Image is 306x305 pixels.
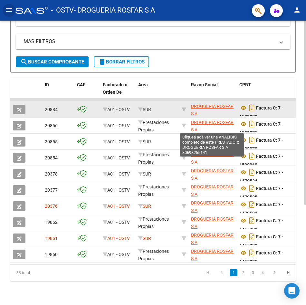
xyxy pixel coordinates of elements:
div: 30698255141 [191,119,234,132]
div: 30698255141 [191,151,234,165]
span: A01 - OSTV [107,139,130,144]
span: SUR [138,139,151,144]
i: Descargar documento [248,167,256,177]
span: Prestaciones Propias [138,152,169,165]
span: DROGUERIA ROSFAR S A [191,216,234,229]
span: DROGUERIA ROSFAR S A [191,184,234,197]
span: ID [45,82,49,87]
mat-icon: delete [98,58,106,66]
i: Descargar documento [248,103,256,113]
strong: Factura C: 7 - 1509970 [239,138,283,151]
button: Borrar Filtros [94,56,149,67]
button: Buscar Comprobante [16,56,89,67]
strong: Factura C: 7 - 1479535 [239,186,283,200]
i: Descargar documento [248,119,256,129]
i: Descargar documento [248,151,256,161]
div: 33 total [10,265,67,281]
a: go to last page [282,269,295,276]
mat-icon: search [20,58,28,66]
div: 30698255141 [191,232,234,245]
span: 19860 [45,252,58,257]
span: - OSTV [51,3,74,17]
i: Descargar documento [248,199,256,210]
span: 20854 [45,155,58,160]
span: DROGUERIA ROSFAR S A [191,152,234,165]
strong: Factura C: 7 - 1457201 [239,250,283,264]
span: 20884 [45,107,58,112]
span: DROGUERIA ROSFAR S A [191,120,234,132]
datatable-header-cell: CAE [74,78,100,106]
li: page 2 [238,267,248,278]
span: SUR [138,236,151,241]
span: A01 - OSTV [107,171,130,176]
mat-icon: person [293,6,301,14]
span: Facturado x Orden De [103,82,127,95]
i: Descargar documento [248,248,256,258]
span: Borrar Filtros [98,59,145,65]
i: Descargar documento [248,183,256,194]
div: 30698255141 [191,215,234,229]
div: 30698255141 [191,248,234,261]
li: page 4 [258,267,267,278]
span: - DROGUERIA ROSFAR S A [74,3,155,17]
div: 30698255141 [191,167,234,181]
li: page 1 [229,267,238,278]
span: SUR [138,171,151,176]
mat-icon: menu [5,6,13,14]
span: DROGUERIA ROSFAR S A [191,104,234,116]
strong: Factura C: 7 - 1479534 [239,170,283,184]
span: Prestaciones Propias [138,249,169,261]
i: Descargar documento [248,215,256,226]
span: 19862 [45,220,58,225]
a: 2 [239,269,247,276]
datatable-header-cell: Area [136,78,179,106]
a: go to previous page [215,269,228,276]
span: Prestaciones Propias [138,120,169,132]
span: Prestaciones Propias [138,216,169,229]
i: Descargar documento [248,135,256,145]
strong: Factura C: 7 - 1457203 [239,218,283,232]
span: Buscar Comprobante [20,59,84,65]
datatable-header-cell: CPBT [237,78,304,106]
datatable-header-cell: Razón Social [188,78,237,106]
a: go to first page [201,269,214,276]
a: 4 [259,269,266,276]
strong: Factura C: 7 - 1509972 [239,105,283,119]
span: DROGUERIA ROSFAR S A [191,200,234,213]
span: 20855 [45,139,58,144]
a: go to next page [268,269,281,276]
datatable-header-cell: ID [42,78,74,106]
div: 30698255141 [191,199,234,213]
span: A01 - OSTV [107,187,130,193]
span: Area [138,82,148,87]
span: 20378 [45,171,58,176]
span: A01 - OSTV [107,252,130,257]
div: 30698255141 [191,183,234,197]
span: 20376 [45,204,58,209]
li: page 3 [248,267,258,278]
span: A01 - OSTV [107,204,130,209]
div: 30698255141 [191,135,234,148]
i: Descargar documento [248,232,256,242]
span: SUR [138,107,151,112]
span: 19861 [45,236,58,241]
span: DROGUERIA ROSFAR S A [191,249,234,261]
span: CAE [77,82,85,87]
a: 3 [249,269,257,276]
strong: Factura C: 7 - 1509971 [239,121,283,135]
datatable-header-cell: Facturado x Orden De [100,78,136,106]
mat-panel-title: MAS FILTROS [24,38,275,45]
span: DROGUERIA ROSFAR S A [191,233,234,245]
strong: Factura C: 7 - 1457202 [239,234,283,248]
span: Prestaciones Propias [138,184,169,197]
span: A01 - OSTV [107,107,130,112]
span: A01 - OSTV [107,236,130,241]
strong: Factura C: 7 - 1509969 [239,154,283,167]
span: SUR [138,204,151,209]
span: 20377 [45,187,58,193]
mat-expansion-panel-header: MAS FILTROS [16,34,290,49]
span: DROGUERIA ROSFAR S A [191,168,234,181]
span: DROGUERIA ROSFAR S A [191,136,234,148]
span: 20856 [45,123,58,128]
strong: Factura C: 7 - 1479533 [239,202,283,216]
